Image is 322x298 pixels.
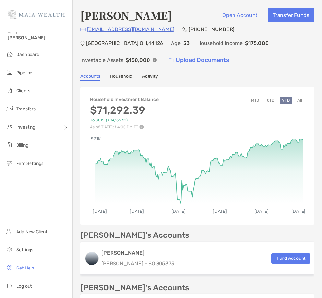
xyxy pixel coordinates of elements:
a: Accounts [80,74,100,81]
p: As of [DATE] at 4:00 PM ET [90,125,159,129]
button: MTD [248,97,262,104]
p: [PERSON_NAME]'s Accounts [80,284,189,292]
span: +6.38% [90,118,103,123]
text: [DATE] [130,209,144,214]
img: pipeline icon [6,68,14,76]
button: Transfer Funds [268,8,314,22]
span: Log out [16,283,32,289]
img: transfers icon [6,105,14,112]
img: Info Icon [153,58,157,62]
img: Zoe Logo [8,3,65,26]
img: dashboard icon [6,50,14,58]
p: Investable Assets [80,56,123,64]
img: Email Icon [80,28,86,31]
p: $175,000 [245,39,269,47]
img: Performance Info [139,125,144,129]
img: add_new_client icon [6,227,14,235]
h3: [PERSON_NAME] [101,249,174,257]
img: Phone Icon [182,27,187,32]
button: QTD [264,97,277,104]
img: investing icon [6,123,14,131]
span: Billing [16,143,28,148]
p: [PERSON_NAME] - 8OG05373 [101,259,174,268]
p: [PHONE_NUMBER] [189,25,234,33]
img: firm-settings icon [6,159,14,167]
span: ( +$4,136.22 ) [106,118,128,123]
p: [PERSON_NAME]'s Accounts [80,231,189,239]
img: billing icon [6,141,14,149]
p: 33 [183,39,190,47]
p: [EMAIL_ADDRESS][DOMAIN_NAME] [87,25,174,33]
text: [DATE] [213,209,227,214]
p: Household Income [197,39,243,47]
img: clients icon [6,86,14,94]
a: Household [110,74,132,81]
button: Open Account [217,8,262,22]
p: [GEOGRAPHIC_DATA] , OH , 44126 [86,39,163,47]
img: Location Icon [80,41,85,46]
text: [DATE] [291,209,305,214]
text: [DATE] [254,209,268,214]
span: Firm Settings [16,161,43,166]
img: logout icon [6,282,14,290]
p: Age [171,39,181,47]
text: $71K [91,136,101,142]
span: Investing [16,124,35,130]
span: Pipeline [16,70,32,75]
span: Transfers [16,106,36,112]
h4: Household Investment Balance [90,97,159,102]
img: logo account [85,252,98,265]
img: get-help icon [6,264,14,271]
text: [DATE] [93,209,107,214]
span: Add New Client [16,229,47,235]
text: [DATE] [171,209,185,214]
button: Fund Account [271,253,310,264]
h4: [PERSON_NAME] [80,8,172,23]
span: Settings [16,247,33,253]
h3: $71,292.39 [90,104,159,116]
img: settings icon [6,246,14,253]
a: Upload Documents [164,53,233,67]
span: [PERSON_NAME]! [8,35,68,40]
p: $150,000 [126,56,150,64]
span: Clients [16,88,30,94]
button: YTD [280,97,292,104]
img: button icon [169,58,174,63]
span: Get Help [16,265,34,271]
a: Activity [142,74,158,81]
span: Dashboard [16,52,39,57]
button: All [295,97,304,104]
